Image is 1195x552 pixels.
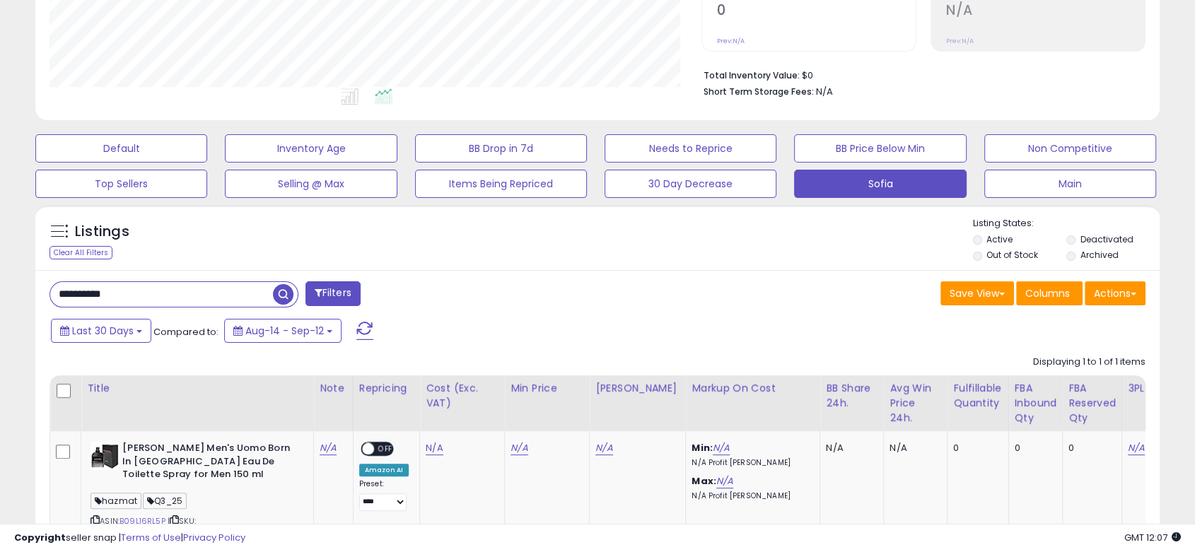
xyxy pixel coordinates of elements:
[692,474,716,488] b: Max:
[91,493,141,509] span: hazmat
[426,441,443,455] a: N/A
[692,441,713,454] b: Min:
[72,324,134,338] span: Last 30 Days
[415,170,587,198] button: Items Being Repriced
[87,381,308,396] div: Title
[49,246,112,259] div: Clear All Filters
[704,69,800,81] b: Total Inventory Value:
[14,531,66,544] strong: Copyright
[1016,281,1083,305] button: Columns
[595,381,680,396] div: [PERSON_NAME]
[225,170,397,198] button: Selling @ Max
[1124,531,1181,544] span: 2025-10-13 12:07 GMT
[717,37,745,45] small: Prev: N/A
[359,479,409,511] div: Preset:
[686,375,820,431] th: The percentage added to the cost of goods (COGS) that forms the calculator for Min & Max prices.
[986,233,1013,245] label: Active
[1015,381,1057,425] div: FBA inbound Qty
[605,170,776,198] button: 30 Day Decrease
[692,458,809,468] p: N/A Profit [PERSON_NAME]
[426,381,499,411] div: Cost (Exc. VAT)
[1121,375,1189,431] th: CSV column name: cust_attr_3_3PL_Stock
[940,281,1014,305] button: Save View
[143,493,187,509] span: Q3_25
[890,381,941,425] div: Avg Win Price 24h.
[692,491,809,501] p: N/A Profit [PERSON_NAME]
[716,474,733,488] a: N/A
[717,2,916,21] h2: 0
[1068,442,1111,454] div: 0
[320,381,347,396] div: Note
[91,442,119,470] img: 41f0XEMZtcL._SL40_.jpg
[225,134,397,163] button: Inventory Age
[305,281,361,306] button: Filters
[51,319,151,343] button: Last 30 Days
[1080,249,1119,261] label: Archived
[794,170,966,198] button: Sofia
[713,441,730,455] a: N/A
[704,86,814,98] b: Short Term Storage Fees:
[224,319,342,343] button: Aug-14 - Sep-12
[14,532,245,545] div: seller snap | |
[122,442,294,485] b: [PERSON_NAME] Men's Uomo Born In [GEOGRAPHIC_DATA] Eau De Toilette Spray for Men 150 ml
[35,134,207,163] button: Default
[946,2,1145,21] h2: N/A
[692,381,814,396] div: Markup on Cost
[359,381,414,396] div: Repricing
[946,37,974,45] small: Prev: N/A
[890,442,936,454] div: N/A
[359,464,409,476] div: Amazon AI
[605,134,776,163] button: Needs to Reprice
[320,441,337,455] a: N/A
[826,381,878,411] div: BB Share 24h.
[245,324,324,338] span: Aug-14 - Sep-12
[1080,233,1133,245] label: Deactivated
[1085,281,1146,305] button: Actions
[1128,441,1145,455] a: N/A
[986,249,1038,261] label: Out of Stock
[973,217,1160,230] p: Listing States:
[1068,381,1116,425] div: FBA Reserved Qty
[35,170,207,198] button: Top Sellers
[1033,356,1146,369] div: Displaying 1 to 1 of 1 items
[121,531,181,544] a: Terms of Use
[984,170,1156,198] button: Main
[1025,286,1070,300] span: Columns
[415,134,587,163] button: BB Drop in 7d
[1128,381,1183,396] div: 3PL_Stock
[984,134,1156,163] button: Non Competitive
[595,441,612,455] a: N/A
[153,325,218,339] span: Compared to:
[816,85,833,98] span: N/A
[511,441,527,455] a: N/A
[511,381,583,396] div: Min Price
[374,443,397,455] span: OFF
[1015,442,1052,454] div: 0
[183,531,245,544] a: Privacy Policy
[953,442,997,454] div: 0
[794,134,966,163] button: BB Price Below Min
[826,442,873,454] div: N/A
[953,381,1002,411] div: Fulfillable Quantity
[75,222,129,242] h5: Listings
[704,66,1135,83] li: $0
